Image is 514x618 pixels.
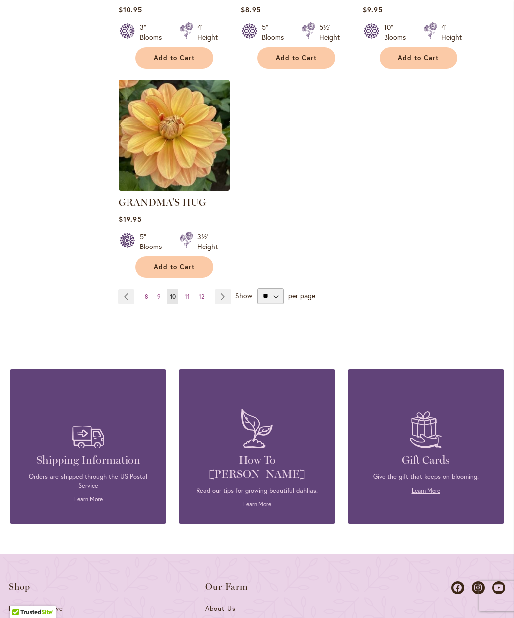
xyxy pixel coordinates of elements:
a: 12 [196,289,207,304]
a: 11 [182,289,192,304]
span: Our Farm [205,582,248,592]
span: 11 [185,293,190,300]
div: 5" Blooms [262,22,290,42]
a: Learn More [74,495,103,503]
div: 10" Blooms [384,22,412,42]
span: $10.95 [119,5,142,14]
div: 3½' Height [197,232,218,251]
span: $19.95 [119,214,142,224]
button: Add to Cart [380,47,457,69]
a: 9 [155,289,163,304]
p: Orders are shipped through the US Postal Service [25,472,151,490]
span: 8 [145,293,148,300]
a: Dahlias on Instagram [472,581,485,594]
div: 4' Height [197,22,218,42]
div: 5" Blooms [140,232,168,251]
span: Add to Cart [398,54,439,62]
span: 10 [170,293,176,300]
span: Shop [9,582,31,592]
img: GRANDMA'S HUG [119,80,230,191]
span: $8.95 [241,5,261,14]
span: Add to Cart [276,54,317,62]
a: GRANDMA'S HUG [119,183,230,193]
a: 8 [142,289,151,304]
span: About Us [205,604,236,613]
a: GRANDMA'S HUG [119,196,206,208]
button: Add to Cart [257,47,335,69]
p: Read our tips for growing beautiful dahlias. [194,486,320,495]
a: Dahlias on Facebook [451,581,464,594]
span: Add to Cart [154,263,195,271]
button: Add to Cart [135,256,213,278]
span: 9 [157,293,161,300]
a: Learn More [243,500,271,508]
span: Show [235,290,252,300]
span: $9.95 [363,5,383,14]
span: 12 [199,293,204,300]
h4: Gift Cards [363,453,489,467]
a: Learn More [412,487,440,494]
p: Give the gift that keeps on blooming. [363,472,489,481]
h4: How To [PERSON_NAME] [194,453,320,481]
span: New & Exclusive [9,604,63,613]
iframe: Launch Accessibility Center [7,583,35,611]
div: 4' Height [441,22,462,42]
span: Add to Cart [154,54,195,62]
div: 3" Blooms [140,22,168,42]
span: per page [288,290,315,300]
div: 5½' Height [319,22,340,42]
button: Add to Cart [135,47,213,69]
h4: Shipping Information [25,453,151,467]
